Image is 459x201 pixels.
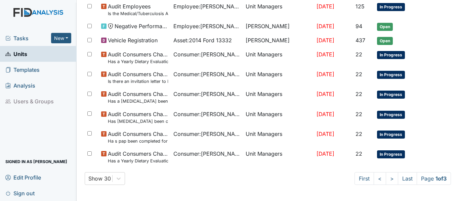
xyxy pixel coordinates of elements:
[356,131,362,137] span: 22
[317,23,334,30] span: [DATE]
[377,3,405,11] span: In Progress
[317,91,334,97] span: [DATE]
[377,71,405,79] span: In Progress
[108,90,168,104] span: Audit Consumers Charts Has a colonoscopy been completed for all males and females over 50 or is t...
[108,150,168,164] span: Audit Consumers Charts Has a Yearly Dietary Evaluation been completed?
[377,91,405,99] span: In Progress
[243,107,314,127] td: Unit Managers
[108,110,168,124] span: Audit Consumers Charts Has mammogram been completed annually for all females over 40? (Lab Section)
[243,87,314,107] td: Unit Managers
[317,150,334,157] span: [DATE]
[108,118,168,124] small: Has [MEDICAL_DATA] been completed annually for all [DEMOGRAPHIC_DATA] over 40? (Lab Section)
[5,80,35,91] span: Analysis
[108,2,168,17] span: Audit Employees Is the Medical/Tuberculosis Assessment updated annually?
[317,3,334,10] span: [DATE]
[354,172,374,185] a: First
[108,78,168,85] small: Is there an invitation letter to Parent/Guardian for current years team meetings in T-Logs (Therap)?
[356,37,365,44] span: 437
[377,111,405,119] span: In Progress
[356,111,362,117] span: 22
[317,111,334,117] span: [DATE]
[377,131,405,139] span: In Progress
[243,19,314,34] td: [PERSON_NAME]
[108,36,158,44] span: Vehicle Registration
[108,58,168,65] small: Has a Yearly Dietary Evaluation been completed?
[173,70,240,78] span: Consumer : [PERSON_NAME][GEOGRAPHIC_DATA]
[317,71,334,78] span: [DATE]
[356,91,362,97] span: 22
[356,71,362,78] span: 22
[173,22,240,30] span: Employee : [PERSON_NAME]
[377,23,393,31] span: Open
[5,49,27,59] span: Units
[317,131,334,137] span: [DATE]
[243,147,314,167] td: Unit Managers
[354,172,451,185] nav: task-pagination
[435,175,447,182] strong: 1 of 3
[377,51,405,59] span: In Progress
[173,50,240,58] span: Consumer : [PERSON_NAME][GEOGRAPHIC_DATA]
[243,67,314,87] td: Unit Managers
[377,37,393,45] span: Open
[51,33,71,43] button: New
[398,172,417,185] a: Last
[243,34,314,48] td: [PERSON_NAME]
[5,34,51,42] a: Tasks
[173,90,240,98] span: Consumer : [PERSON_NAME][GEOGRAPHIC_DATA]
[356,150,362,157] span: 22
[356,3,365,10] span: 125
[243,127,314,147] td: Unit Managers
[356,23,362,30] span: 94
[173,150,240,158] span: Consumer : [PERSON_NAME]
[5,156,67,167] span: Signed in as [PERSON_NAME]
[108,50,168,65] span: Audit Consumers Charts Has a Yearly Dietary Evaluation been completed?
[5,172,41,183] span: Edit Profile
[108,158,168,164] small: Has a Yearly Dietary Evaluation been completed?
[417,172,451,185] span: Page
[5,64,40,75] span: Templates
[173,2,240,10] span: Employee : [PERSON_NAME]
[108,138,168,144] small: Ha s pap been completed for all [DEMOGRAPHIC_DATA] over 18 or is there evidence that one is not r...
[108,98,168,104] small: Has a [MEDICAL_DATA] been completed for all [DEMOGRAPHIC_DATA] and [DEMOGRAPHIC_DATA] over 50 or ...
[356,51,362,58] span: 22
[108,70,168,85] span: Audit Consumers Charts Is there an invitation letter to Parent/Guardian for current years team me...
[108,10,168,17] small: Is the Medical/Tuberculosis Assessment updated annually?
[173,130,240,138] span: Consumer : [PERSON_NAME][GEOGRAPHIC_DATA]
[88,174,111,183] div: Show 30
[386,172,398,185] a: >
[374,172,386,185] a: <
[173,110,240,118] span: Consumer : [PERSON_NAME][GEOGRAPHIC_DATA]
[5,188,35,198] span: Sign out
[115,22,168,30] span: Negative Performance Review
[317,37,334,44] span: [DATE]
[173,36,232,44] span: Asset : 2014 Ford 13332
[317,51,334,58] span: [DATE]
[108,130,168,144] span: Audit Consumers Charts Ha s pap been completed for all females over 18 or is there evidence that ...
[377,150,405,158] span: In Progress
[243,48,314,67] td: Unit Managers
